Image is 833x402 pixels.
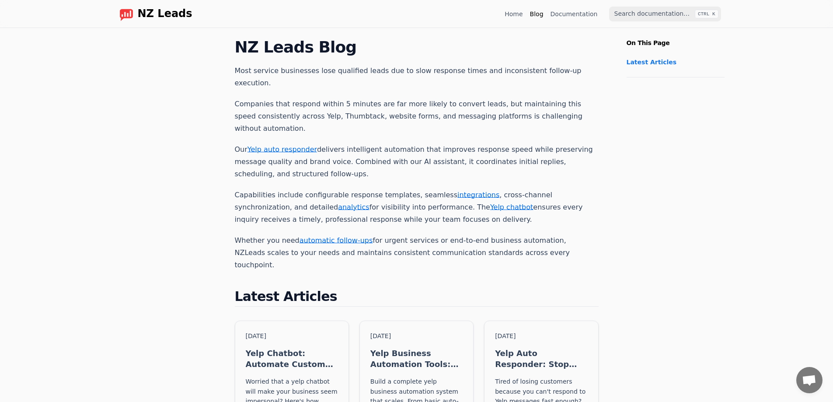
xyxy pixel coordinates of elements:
[370,332,463,341] div: [DATE]
[551,10,598,18] a: Documentation
[235,234,599,271] p: Whether you need for urgent services or end-to-end business automation, NZLeads scales to your ne...
[627,58,720,66] a: Latest Articles
[119,7,133,21] img: logo
[112,7,192,21] a: Home page
[235,143,599,180] p: Our delivers intelligent automation that improves response speed while preserving message quality...
[370,348,463,370] h3: Yelp Business Automation Tools: Complete Tech Stack for Lead Management
[620,28,732,47] p: On This Page
[505,10,523,18] a: Home
[495,332,587,341] div: [DATE]
[138,8,192,20] span: NZ Leads
[246,348,338,370] h3: Yelp Chatbot: Automate Customer Conversations Without Losing the Personal Touch
[246,332,338,341] div: [DATE]
[235,189,599,226] p: Capabilities include configurable response templates, seamless , cross-channel synchronization, a...
[609,7,721,21] input: Search documentation…
[495,348,587,370] h3: Yelp Auto Responder: Stop Missing Leads While You're Actually Working
[490,203,533,211] a: Yelp chatbot
[796,367,823,393] a: Open chat
[235,289,599,307] h2: Latest Articles
[530,10,544,18] a: Blog
[235,98,599,135] p: Companies that respond within 5 minutes are far more likely to convert leads, but maintaining thi...
[457,191,499,199] a: integrations
[338,203,369,211] a: analytics
[235,65,599,89] p: Most service businesses lose qualified leads due to slow response times and inconsistent follow-u...
[247,145,317,154] a: Yelp auto responder
[300,236,373,245] a: automatic follow-ups
[235,38,599,56] h1: NZ Leads Blog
